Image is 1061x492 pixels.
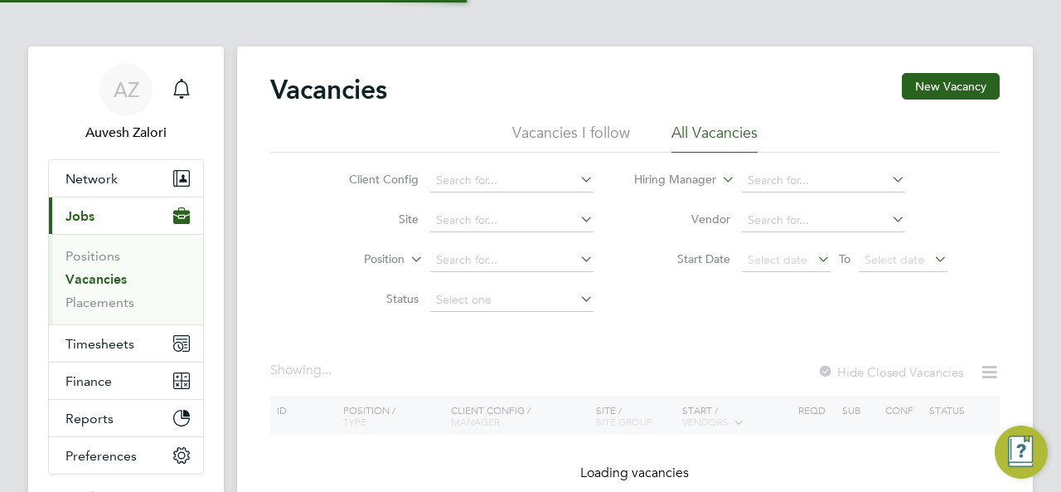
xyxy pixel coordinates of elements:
label: Site [323,212,419,227]
label: Client Config [323,172,419,187]
div: Showing [270,362,335,379]
span: Timesheets [65,336,134,352]
button: New Vacancy [902,73,1000,100]
span: Network [65,171,118,187]
label: Start Date [635,251,730,266]
h2: Vacancies [270,73,387,106]
button: Engage Resource Center [995,426,1048,479]
button: Network [49,160,203,197]
a: Positions [65,248,120,264]
span: Select date [865,252,924,267]
input: Select one [430,289,593,312]
a: Vacancies [65,271,127,287]
span: ... [322,362,332,378]
label: Position [309,251,405,268]
button: Jobs [49,197,203,234]
li: All Vacancies [671,123,758,153]
a: Placements [65,295,134,310]
button: Timesheets [49,325,203,362]
input: Search for... [430,169,593,192]
label: Hiring Manager [621,172,716,188]
span: Finance [65,373,112,389]
input: Search for... [742,209,905,232]
label: Hide Closed Vacancies [817,364,963,380]
input: Search for... [430,249,593,272]
span: Select date [748,252,807,267]
div: Jobs [49,234,203,324]
input: Search for... [742,169,905,192]
button: Reports [49,400,203,436]
span: Jobs [65,208,94,224]
span: To [834,248,855,270]
span: Preferences [65,448,137,464]
span: Auvesh Zalori [48,123,204,143]
button: Preferences [49,437,203,474]
a: AZAuvesh Zalori [48,63,204,143]
input: Search for... [430,209,593,232]
label: Status [323,291,419,306]
button: Finance [49,363,203,399]
span: Reports [65,411,114,426]
li: Vacancies I follow [512,123,630,153]
span: AZ [114,79,139,100]
label: Vendor [635,212,730,227]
